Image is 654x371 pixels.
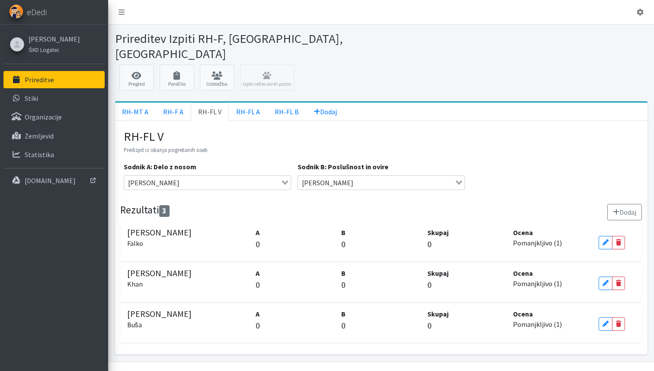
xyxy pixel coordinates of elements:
[341,238,420,251] p: 0
[119,65,154,90] a: Pregled
[256,310,260,318] strong: A
[124,161,196,172] label: Sodnik A: Delo z nosom
[341,319,420,332] p: 0
[513,269,533,277] strong: Ocena
[513,310,533,318] strong: Ocena
[427,228,449,237] strong: Skupaj
[29,44,80,55] a: ŠKD Logatec
[256,238,335,251] p: 0
[25,132,54,140] p: Zemljevid
[191,103,229,121] a: RH-FL V
[267,103,306,121] a: RH-FL B
[3,127,105,145] a: Zemljevid
[427,238,507,251] p: 0
[9,4,23,19] img: eDedi
[513,238,592,248] p: Pomanjkljivo (1)
[127,227,250,248] h5: [PERSON_NAME]
[115,31,378,61] h1: Prireditev Izpiti RH-F, [GEOGRAPHIC_DATA], [GEOGRAPHIC_DATA]
[513,278,592,289] p: Pomanjkljivo (1)
[124,175,291,190] div: Search for option
[27,6,47,19] span: eDedi
[300,177,356,188] span: [PERSON_NAME]
[200,65,234,90] a: Udeležba
[607,204,642,220] button: Dodaj
[127,280,143,288] small: Khan
[513,319,592,329] p: Pomanjkljivo (1)
[127,268,250,289] h5: [PERSON_NAME]
[127,239,143,248] small: Falko
[124,129,639,144] h3: RH-FL V
[120,204,170,217] h4: Rezultati
[156,103,191,121] a: RH-F A
[341,278,420,291] p: 0
[256,269,260,277] strong: A
[3,172,105,189] a: [DOMAIN_NAME]
[427,319,507,332] p: 0
[341,310,346,318] strong: B
[160,65,194,90] a: Poročilo
[427,269,449,277] strong: Skupaj
[3,90,105,107] a: Stiki
[127,309,250,329] h5: [PERSON_NAME]
[3,108,105,126] a: Organizacije
[127,320,142,329] small: Buša
[256,278,335,291] p: 0
[427,278,507,291] p: 0
[159,205,170,217] span: 3
[256,319,335,332] p: 0
[3,146,105,163] a: Statistika
[25,75,54,84] p: Prireditve
[314,107,337,116] span: Dodaj
[298,175,465,190] div: Search for option
[29,34,80,44] a: [PERSON_NAME]
[126,177,182,188] span: [PERSON_NAME]
[341,269,346,277] strong: B
[356,177,454,188] input: Search for option
[183,177,280,188] input: Search for option
[3,71,105,88] a: Prireditve
[25,176,76,185] p: [DOMAIN_NAME]
[306,103,344,121] a: Dodaj
[229,103,267,121] a: RH-FL A
[513,228,533,237] strong: Ocena
[427,310,449,318] strong: Skupaj
[341,228,346,237] strong: B
[124,146,208,153] small: Predizpit iz iskanja pogrešanih oseb
[25,94,38,103] p: Stiki
[25,150,54,159] p: Statistika
[25,113,62,121] p: Organizacije
[298,161,389,172] label: Sodnik B: Poslušnost in ovire
[115,103,156,121] a: RH-MT A
[256,228,260,237] strong: A
[29,46,59,53] small: ŠKD Logatec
